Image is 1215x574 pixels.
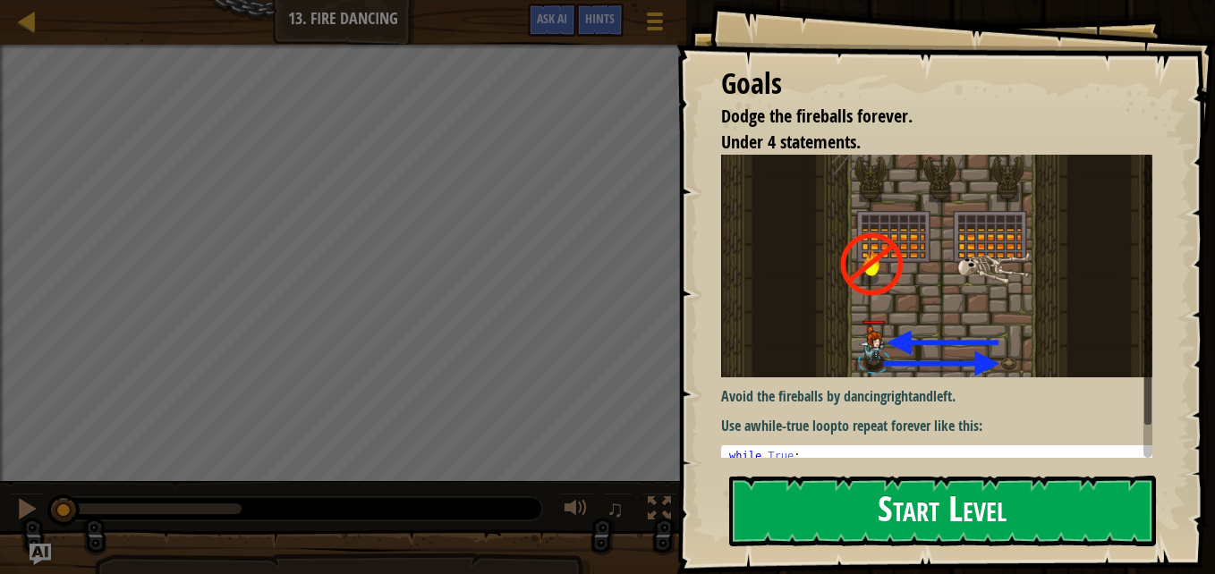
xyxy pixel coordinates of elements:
[721,155,1166,377] img: Fire dancing
[751,416,837,435] strong: while-true loop
[528,4,576,37] button: Ask AI
[641,493,677,529] button: Toggle fullscreen
[603,493,633,529] button: ♫
[721,386,1166,407] p: Avoid the fireballs by dancing and .
[699,104,1148,130] li: Dodge the fireballs forever.
[607,495,624,522] span: ♫
[558,493,594,529] button: Adjust volume
[729,476,1156,546] button: Start Level
[721,63,1152,105] div: Goals
[633,4,677,46] button: Show game menu
[887,386,913,406] strong: right
[30,544,51,565] button: Ask AI
[933,386,952,406] strong: left
[9,493,45,529] button: Ctrl + P: Pause
[585,10,615,27] span: Hints
[699,130,1148,156] li: Under 4 statements.
[721,416,1166,436] p: Use a to repeat forever like this:
[721,130,861,154] span: Under 4 statements.
[537,10,567,27] span: Ask AI
[721,104,913,128] span: Dodge the fireballs forever.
